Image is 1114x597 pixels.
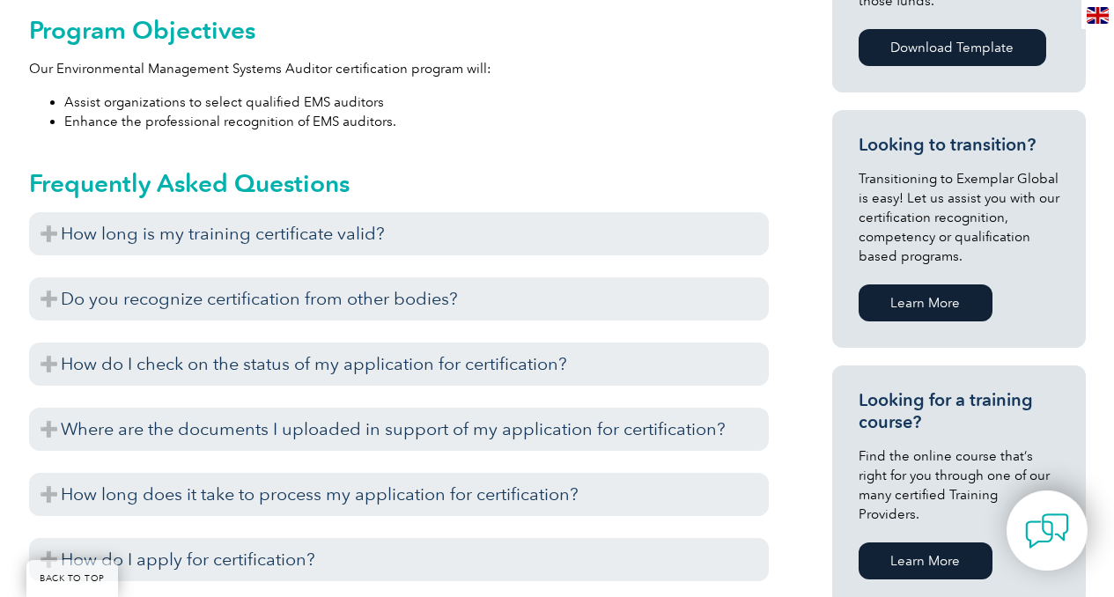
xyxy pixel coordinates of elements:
h3: Looking for a training course? [859,389,1059,433]
h3: Where are the documents I uploaded in support of my application for certification? [29,408,769,451]
li: Assist organizations to select qualified EMS auditors [64,92,769,112]
h2: Frequently Asked Questions [29,169,769,197]
p: Find the online course that’s right for you through one of our many certified Training Providers. [859,446,1059,524]
h3: How long is my training certificate valid? [29,212,769,255]
h2: Program Objectives [29,16,769,44]
h3: Do you recognize certification from other bodies? [29,277,769,321]
p: Transitioning to Exemplar Global is easy! Let us assist you with our certification recognition, c... [859,169,1059,266]
p: Our Environmental Management Systems Auditor certification program will: [29,59,769,78]
img: contact-chat.png [1025,509,1069,553]
a: Download Template [859,29,1046,66]
a: Learn More [859,284,992,321]
h3: How do I check on the status of my application for certification? [29,343,769,386]
img: en [1087,7,1109,24]
h3: How long does it take to process my application for certification? [29,473,769,516]
a: BACK TO TOP [26,560,118,597]
h3: Looking to transition? [859,134,1059,156]
a: Learn More [859,542,992,579]
h3: How do I apply for certification? [29,538,769,581]
li: Enhance the professional recognition of EMS auditors. [64,112,769,131]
